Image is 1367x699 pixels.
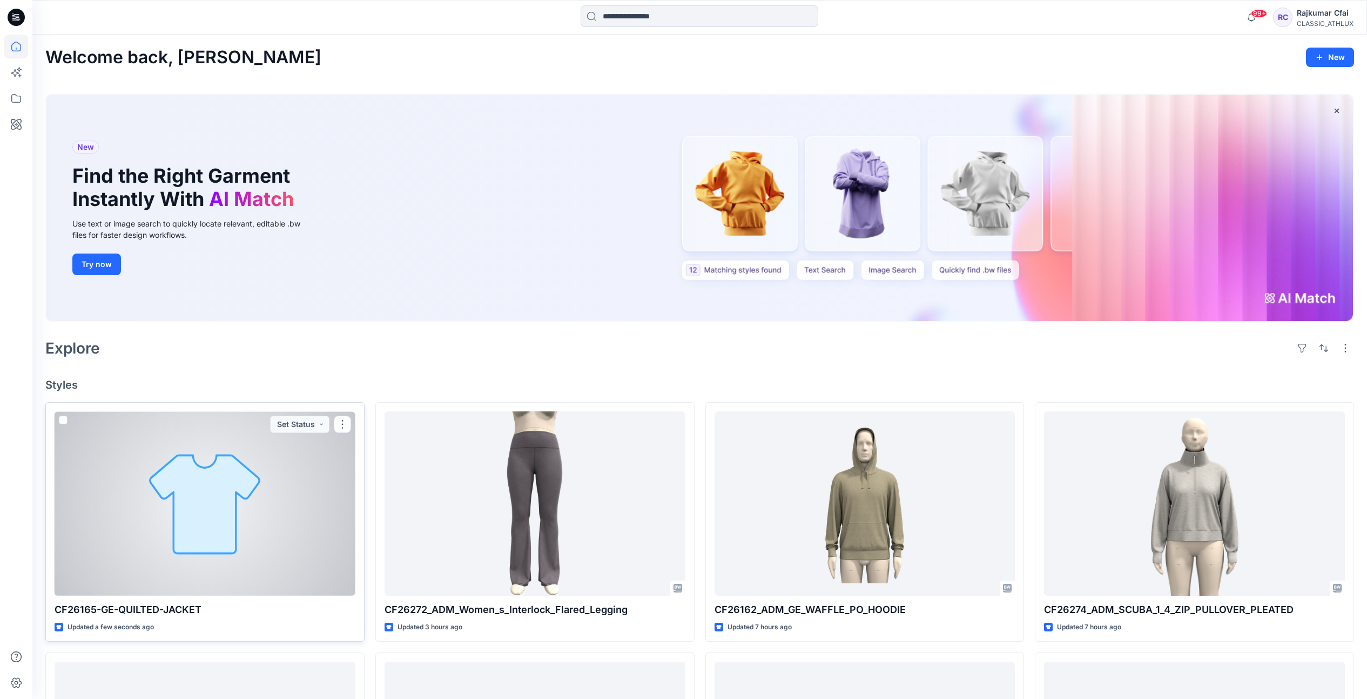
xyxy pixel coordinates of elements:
[72,254,121,275] button: Try now
[45,48,321,68] h2: Welcome back, [PERSON_NAME]
[385,411,685,596] a: CF26272_ADM_Women_s_Interlock_Flared_Legging
[715,602,1015,617] p: CF26162_ADM_GE_WAFFLE_PO_HOODIE
[1297,19,1353,28] div: CLASSIC_ATHLUX
[1273,8,1292,27] div: RC
[1044,411,1345,596] a: CF26274_ADM_SCUBA_1_4_ZIP_PULLOVER_PLEATED
[398,622,462,633] p: Updated 3 hours ago
[209,187,294,211] span: AI Match
[1297,6,1353,19] div: Rajkumar Cfai
[72,218,315,241] div: Use text or image search to quickly locate relevant, editable .bw files for faster design workflows.
[715,411,1015,596] a: CF26162_ADM_GE_WAFFLE_PO_HOODIE
[1251,9,1267,18] span: 99+
[728,622,792,633] p: Updated 7 hours ago
[77,141,94,154] span: New
[1057,622,1121,633] p: Updated 7 hours ago
[68,622,154,633] p: Updated a few seconds ago
[1306,48,1354,67] button: New
[55,411,355,596] a: CF26165-GE-QUILTED-JACKET
[45,339,100,357] h2: Explore
[55,602,355,617] p: CF26165-GE-QUILTED-JACKET
[45,378,1354,391] h4: Styles
[72,164,299,211] h1: Find the Right Garment Instantly With
[385,602,685,617] p: CF26272_ADM_Women_s_Interlock_Flared_Legging
[1044,602,1345,617] p: CF26274_ADM_SCUBA_1_4_ZIP_PULLOVER_PLEATED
